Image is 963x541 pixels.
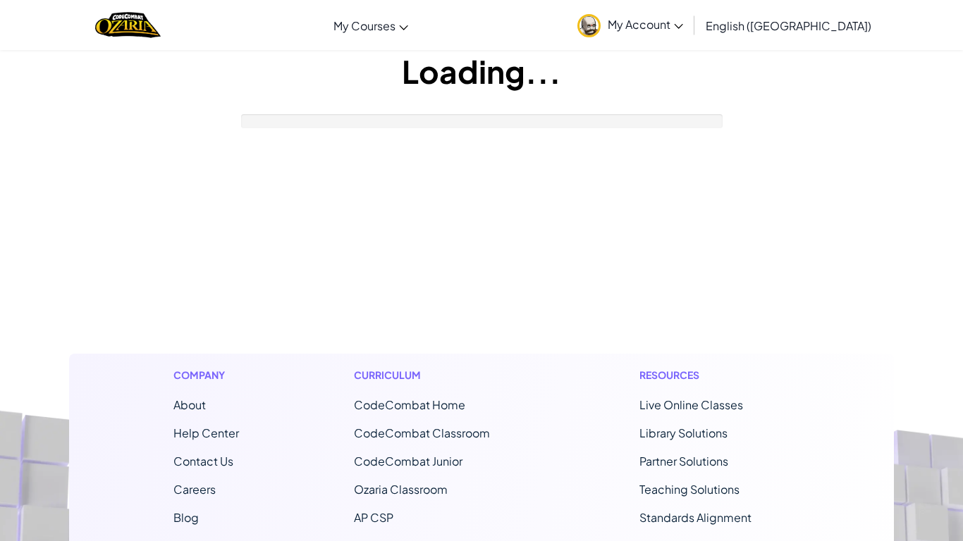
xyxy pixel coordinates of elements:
span: My Courses [333,18,395,33]
a: Help Center [173,425,239,440]
h1: Company [173,368,239,383]
span: English ([GEOGRAPHIC_DATA]) [706,18,871,33]
a: Ozaria by CodeCombat logo [95,11,161,39]
a: My Account [570,3,690,47]
span: CodeCombat Home [354,397,465,412]
a: My Courses [326,6,415,44]
a: English ([GEOGRAPHIC_DATA]) [699,6,878,44]
a: Standards Alignment [639,510,752,525]
img: Home [95,11,161,39]
span: Contact Us [173,454,233,468]
a: About [173,397,206,412]
img: avatar [577,14,601,37]
a: AP CSP [354,510,393,525]
a: Library Solutions [639,425,728,440]
h1: Resources [639,368,790,383]
a: Partner Solutions [639,454,728,468]
a: Ozaria Classroom [354,482,448,497]
a: Careers [173,482,216,497]
a: Teaching Solutions [639,482,740,497]
h1: Curriculum [354,368,525,383]
a: Live Online Classes [639,397,743,412]
span: My Account [608,17,683,32]
a: Blog [173,510,199,525]
a: CodeCombat Junior [354,454,462,468]
a: CodeCombat Classroom [354,425,490,440]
